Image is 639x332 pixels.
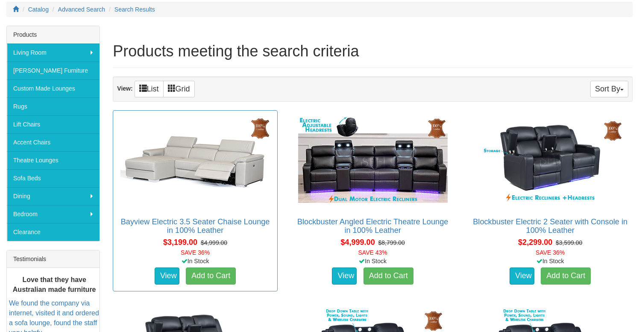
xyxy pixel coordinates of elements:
[114,6,155,13] a: Search Results
[297,217,448,235] a: Blockbuster Angled Electric Theatre Lounge in 100% Leather
[163,81,195,97] a: Grid
[58,6,106,13] a: Advanced Search
[201,239,227,246] del: $4,999.00
[332,267,357,285] a: View
[590,81,628,97] button: Sort By
[7,223,100,241] a: Clearance
[7,205,100,223] a: Bedroom
[536,249,565,256] font: SAVE 36%
[7,133,100,151] a: Accent Chairs
[135,81,164,97] a: List
[121,217,270,235] a: Bayview Electric 3.5 Seater Chaise Lounge in 100% Leather
[118,115,272,209] img: Bayview Electric 3.5 Seater Chaise Lounge in 100% Leather
[7,97,100,115] a: Rugs
[13,276,96,293] b: Love that they have Australian made furniture
[473,217,627,235] a: Blockbuster Electric 2 Seater with Console in 100% Leather
[466,257,634,265] div: In Stock
[7,250,100,268] div: Testimonials
[541,267,591,285] a: Add to Cart
[556,239,582,246] del: $3,599.00
[7,26,100,44] div: Products
[7,44,100,62] a: Living Room
[363,267,413,285] a: Add to Cart
[358,249,387,256] font: SAVE 43%
[296,115,450,209] img: Blockbuster Angled Electric Theatre Lounge in 100% Leather
[7,115,100,133] a: Lift Chairs
[518,238,552,247] span: $2,299.00
[378,239,405,246] del: $8,799.00
[7,169,100,187] a: Sofa Beds
[473,115,627,209] img: Blockbuster Electric 2 Seater with Console in 100% Leather
[28,6,49,13] a: Catalog
[111,257,279,265] div: In Stock
[7,79,100,97] a: Custom Made Lounges
[341,238,375,247] span: $4,999.00
[117,85,132,92] strong: View:
[155,267,179,285] a: View
[7,187,100,205] a: Dining
[181,249,210,256] font: SAVE 36%
[289,257,457,265] div: In Stock
[510,267,534,285] a: View
[163,238,197,247] span: $3,199.00
[113,43,633,60] h1: Products meeting the search criteria
[7,151,100,169] a: Theatre Lounges
[7,62,100,79] a: [PERSON_NAME] Furniture
[186,267,236,285] a: Add to Cart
